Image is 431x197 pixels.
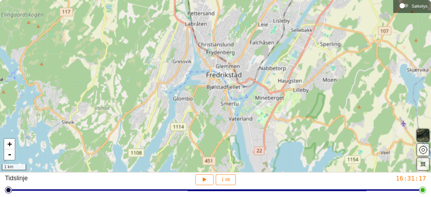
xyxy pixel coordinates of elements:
div: Søkelys [397,0,427,11]
div: 1 km [2,164,26,170]
font: Tidslinje [5,175,28,182]
font: Søkelys [411,4,427,9]
font: - [7,150,12,159]
font: 16:31:17 [396,175,426,182]
font: 1 stk [221,177,230,182]
button: 1 stk [216,174,236,185]
a: Zoom inn [4,139,15,149]
font: + [7,140,12,148]
a: Zoom ut [4,149,15,160]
